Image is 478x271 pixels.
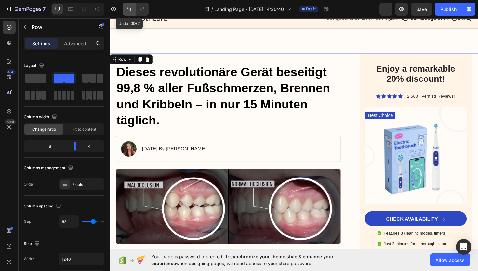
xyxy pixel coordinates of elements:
span: Fit to content [72,126,96,132]
span: Landing Page - [DATE] 14:30:40 [214,6,284,13]
button: Allow access [430,253,470,266]
div: Column spacing [24,202,62,211]
input: Auto [59,216,79,227]
div: Gap [24,219,31,224]
img: gempages_581776028557378316-1affa540-c0fd-4bc6-bbd2-150cef54785f.webp [270,95,378,197]
p: [DATE] By [PERSON_NAME] [34,135,102,142]
div: Column width [24,113,58,121]
div: Order [24,181,34,187]
div: Width [24,256,34,262]
div: Row [8,41,19,47]
span: / [211,6,213,13]
button: Save [411,3,432,16]
div: 450 [6,69,16,75]
button: Publish [435,3,462,16]
p: 7 [43,5,46,13]
div: Columns management [24,164,74,173]
img: gempages_581776028557378316-91f14a5d-036c-4001-8cdb-2b2fcd6eb36e.webp [12,131,28,147]
button: 7 [3,3,48,16]
div: Beta [5,119,16,124]
div: 2 cols [72,182,103,188]
p: Advanced [64,40,86,47]
p: Best Choice [274,100,300,107]
p: Just 2 minutes for a thorough clean [290,237,364,243]
img: gempages_581776028557378316-f348462b-fb69-4a0b-8efc-393160190120.webp [7,161,245,240]
h1: Dieses revolutionäre Gerät beseitigt 99,8 % aller Fußschmerzen, Brennen und Kribbeln – in nur 15 ... [7,49,245,118]
div: 4 [81,142,103,151]
p: Row [32,23,87,31]
p: Advertorial [7,38,244,44]
h2: Enjoy a remarkable 20% discount! [273,48,375,71]
span: 2,500+ Verified Reviews! [315,81,365,86]
p: CHECK AVAILABILITY [293,210,348,217]
div: Layout [24,62,46,70]
div: Size [24,239,41,248]
span: Your page is password protected. To when designing pages, we need access to your store password. [151,253,359,267]
span: Allow access [435,257,465,264]
span: Change ratio [32,126,56,132]
span: Save [416,7,427,12]
a: CHECK AVAILABILITY [270,205,378,221]
div: Undo/Redo [123,3,149,16]
p: Features 3 cleaning modes, timers [290,226,364,231]
div: Publish [440,6,457,13]
p: Settings [32,40,50,47]
iframe: Design area [110,18,478,250]
div: 8 [25,142,69,151]
span: Draft [306,6,316,12]
span: synchronize your theme style & enhance your experience [151,254,334,266]
input: Auto [59,253,104,265]
div: Open Intercom Messenger [456,239,471,255]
